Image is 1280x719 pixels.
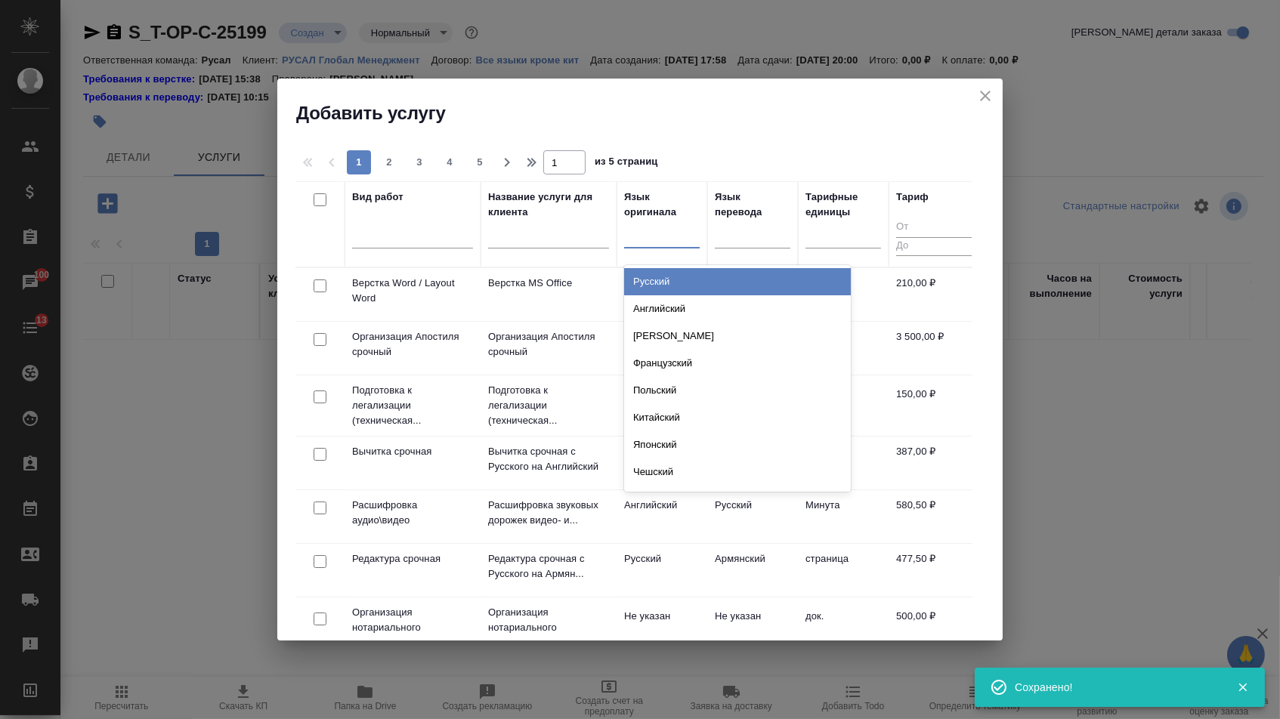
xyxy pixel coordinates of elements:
[624,295,851,322] div: Английский
[707,490,798,543] td: Русский
[488,498,609,528] p: Расшифровка звуковых дорожек видео- и...
[624,431,851,458] div: Японский
[889,490,979,543] td: 580,50 ₽
[896,218,972,237] input: От
[798,601,889,654] td: док.
[889,437,979,489] td: 387,00 ₽
[889,601,979,654] td: 500,00 ₽
[896,190,929,205] div: Тариф
[352,498,473,528] p: Расшифровка аудио\видео
[624,486,851,513] div: Сербский
[407,150,431,174] button: 3
[468,150,492,174] button: 5
[624,350,851,377] div: Французский
[468,155,492,170] span: 5
[352,444,473,459] p: Вычитка срочная
[352,190,403,205] div: Вид работ
[377,155,401,170] span: 2
[488,605,609,650] p: Организация нотариального удостоверен...
[889,322,979,375] td: 3 500,00 ₽
[617,601,707,654] td: Не указан
[488,190,609,220] div: Название услуги для клиента
[296,101,1003,125] h2: Добавить услугу
[352,329,473,359] p: Организация Апостиля срочный
[352,383,473,428] p: Подготовка к легализации (техническая...
[1015,680,1214,695] div: Сохранено!
[617,490,707,543] td: Английский
[437,150,462,174] button: 4
[624,458,851,486] div: Чешский
[407,155,431,170] span: 3
[488,276,609,291] p: Верстка MS Office
[617,379,707,432] td: Не указан
[488,551,609,582] p: Редактура срочная с Русского на Армян...
[352,551,473,566] p: Редактура срочная
[488,329,609,359] p: Организация Апостиля срочный
[889,544,979,597] td: 477,50 ₽
[617,268,707,321] td: Не указан
[889,379,979,432] td: 150,00 ₽
[707,601,798,654] td: Не указан
[624,404,851,431] div: Китайский
[624,322,851,350] div: [PERSON_NAME]
[595,153,658,174] span: из 5 страниц
[488,383,609,428] p: Подготовка к легализации (техническая...
[352,276,473,306] p: Верстка Word / Layout Word
[974,85,997,107] button: close
[889,268,979,321] td: 210,00 ₽
[617,322,707,375] td: Не указан
[488,444,609,474] p: Вычитка срочная с Русского на Английский
[617,544,707,597] td: Русский
[377,150,401,174] button: 2
[617,437,707,489] td: Русский
[1227,680,1258,694] button: Закрыть
[437,155,462,170] span: 4
[715,190,790,220] div: Язык перевода
[707,544,798,597] td: Армянский
[798,544,889,597] td: страница
[805,190,881,220] div: Тарифные единицы
[352,605,473,650] p: Организация нотариального удостоверен...
[896,237,972,256] input: До
[624,377,851,404] div: Польский
[798,490,889,543] td: Минута
[624,190,700,220] div: Язык оригинала
[624,268,851,295] div: Русский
